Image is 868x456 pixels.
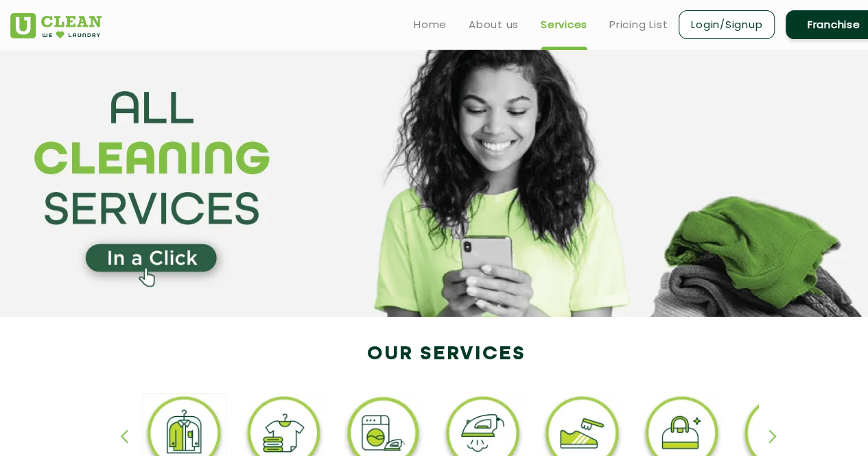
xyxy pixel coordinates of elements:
a: Login/Signup [679,10,775,39]
a: About us [469,16,519,33]
a: Pricing List [609,16,668,33]
a: Services [541,16,587,33]
img: UClean Laundry and Dry Cleaning [10,13,102,38]
a: Home [414,16,447,33]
